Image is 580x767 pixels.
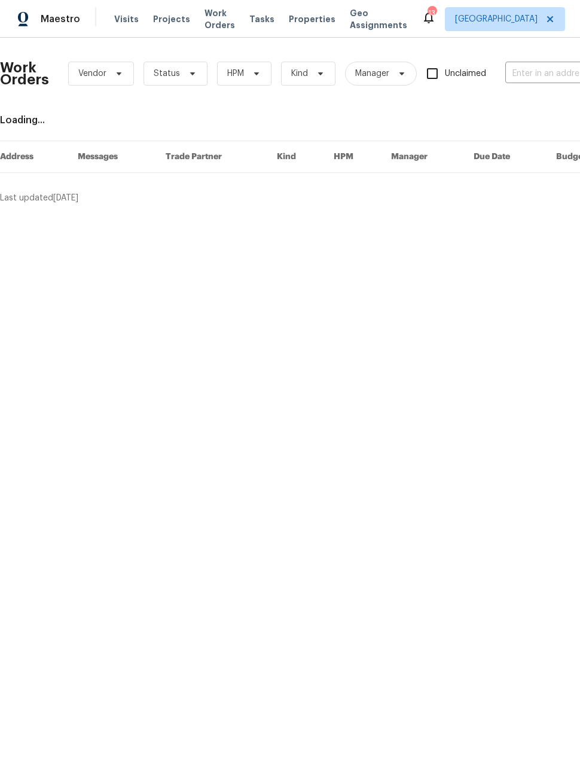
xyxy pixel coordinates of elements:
[153,13,190,25] span: Projects
[355,68,389,80] span: Manager
[154,68,180,80] span: Status
[68,141,156,173] th: Messages
[289,13,335,25] span: Properties
[464,141,547,173] th: Due Date
[227,68,244,80] span: HPM
[455,13,538,25] span: [GEOGRAPHIC_DATA]
[428,7,436,19] div: 13
[267,141,324,173] th: Kind
[41,13,80,25] span: Maestro
[53,194,78,202] span: [DATE]
[350,7,407,31] span: Geo Assignments
[445,68,486,80] span: Unclaimed
[249,15,274,23] span: Tasks
[324,141,381,173] th: HPM
[156,141,268,173] th: Trade Partner
[381,141,464,173] th: Manager
[78,68,106,80] span: Vendor
[204,7,235,31] span: Work Orders
[291,68,308,80] span: Kind
[114,13,139,25] span: Visits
